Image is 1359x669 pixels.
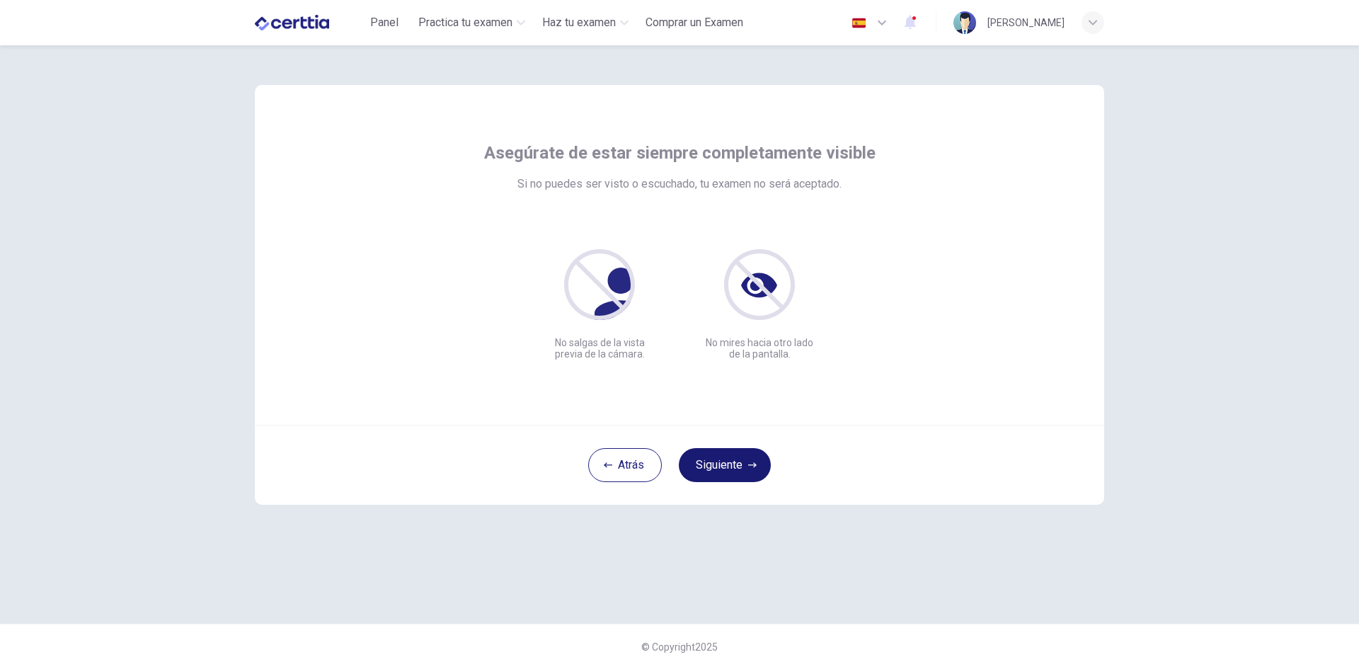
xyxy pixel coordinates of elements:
[987,14,1065,31] div: [PERSON_NAME]
[588,448,662,482] button: Atrás
[484,142,876,164] span: Asegúrate de estar siempre completamente visible
[517,176,842,193] span: Si no puedes ser visto o escuchado, tu examen no será aceptado.
[542,14,616,31] span: Haz tu examen
[679,448,771,482] button: Siguiente
[640,10,749,35] button: Comprar un Examen
[413,10,531,35] button: Practica tu examen
[850,18,868,28] img: es
[953,11,976,34] img: Profile picture
[542,337,657,360] p: No salgas de la vista previa de la cámara.
[362,10,407,35] button: Panel
[418,14,512,31] span: Practica tu examen
[255,8,329,37] img: CERTTIA logo
[641,641,718,653] span: © Copyright 2025
[255,8,362,37] a: CERTTIA logo
[702,337,817,360] p: No mires hacia otro lado de la pantalla.
[537,10,634,35] button: Haz tu examen
[370,14,398,31] span: Panel
[646,14,743,31] span: Comprar un Examen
